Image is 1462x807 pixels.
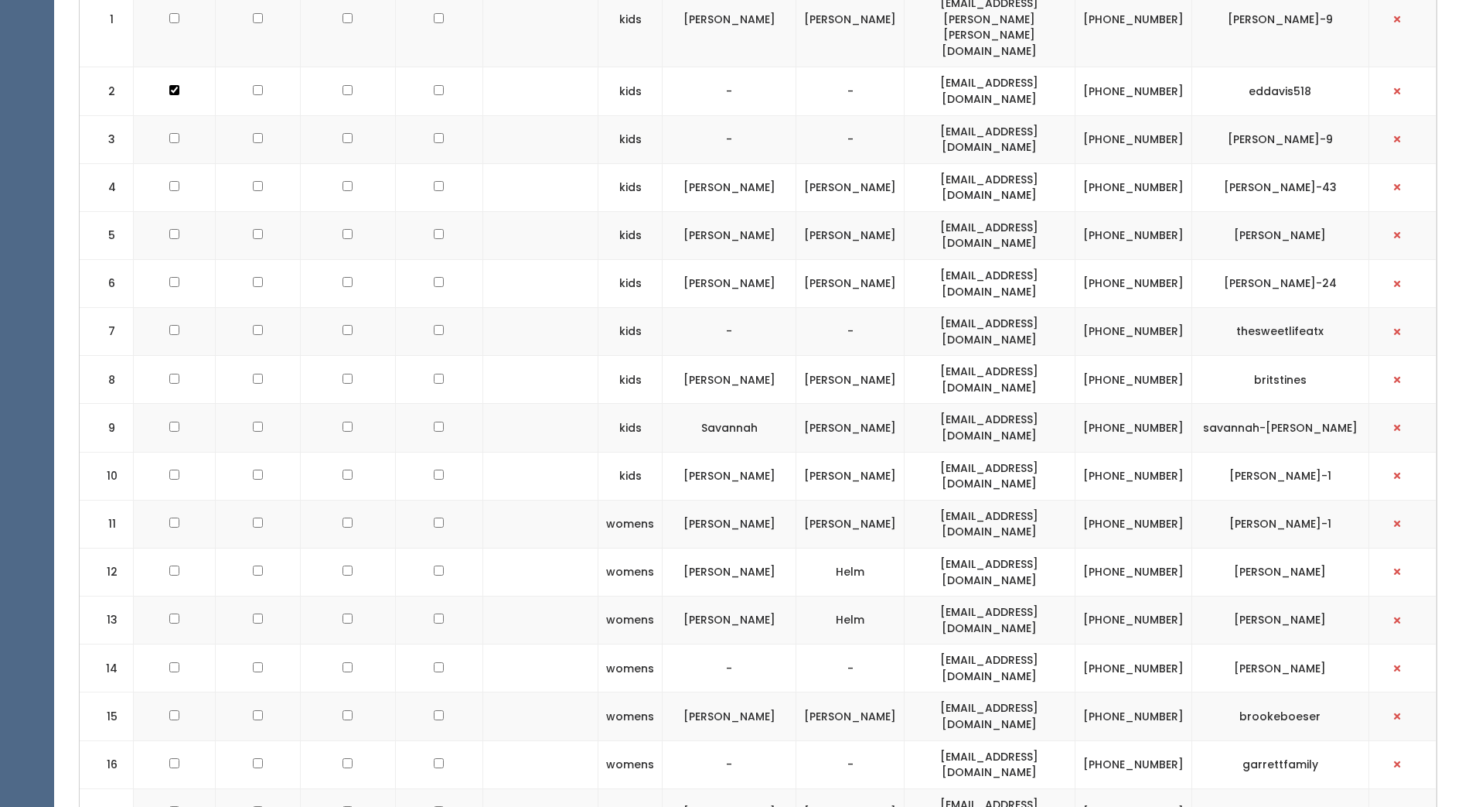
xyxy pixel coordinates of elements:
td: [PHONE_NUMBER] [1075,356,1191,404]
td: [PERSON_NAME] [663,211,796,259]
td: [EMAIL_ADDRESS][DOMAIN_NAME] [905,356,1075,404]
td: kids [598,308,663,356]
td: [PHONE_NUMBER] [1075,404,1191,452]
td: [PHONE_NUMBER] [1075,211,1191,259]
td: [EMAIL_ADDRESS][DOMAIN_NAME] [905,645,1075,692]
td: - [796,115,905,163]
td: [PERSON_NAME] [663,259,796,307]
td: Savannah [663,404,796,452]
td: [PHONE_NUMBER] [1075,645,1191,692]
td: eddavis518 [1191,67,1368,115]
td: [EMAIL_ADDRESS][DOMAIN_NAME] [905,597,1075,645]
td: [PHONE_NUMBER] [1075,548,1191,596]
td: brookeboeser [1191,692,1368,740]
td: [PERSON_NAME] [663,163,796,211]
td: [EMAIL_ADDRESS][DOMAIN_NAME] [905,500,1075,548]
td: 9 [80,404,134,452]
td: 12 [80,548,134,596]
td: [PERSON_NAME] [796,500,905,548]
td: [PERSON_NAME] [1191,548,1368,596]
td: womens [598,597,663,645]
td: 13 [80,597,134,645]
td: - [796,740,905,788]
td: [PERSON_NAME] [796,259,905,307]
td: [PERSON_NAME] [796,211,905,259]
td: [EMAIL_ADDRESS][DOMAIN_NAME] [905,67,1075,115]
td: [EMAIL_ADDRESS][DOMAIN_NAME] [905,740,1075,788]
td: [EMAIL_ADDRESS][DOMAIN_NAME] [905,163,1075,211]
td: thesweetlifeatx [1191,308,1368,356]
td: [EMAIL_ADDRESS][DOMAIN_NAME] [905,692,1075,740]
td: kids [598,115,663,163]
td: [PERSON_NAME] [1191,597,1368,645]
td: 14 [80,645,134,692]
td: kids [598,404,663,452]
td: [PHONE_NUMBER] [1075,740,1191,788]
td: [EMAIL_ADDRESS][DOMAIN_NAME] [905,548,1075,596]
td: womens [598,645,663,692]
td: garrettfamily [1191,740,1368,788]
td: [PERSON_NAME] [796,452,905,500]
td: [PERSON_NAME]-1 [1191,452,1368,500]
td: [PERSON_NAME] [663,356,796,404]
td: 5 [80,211,134,259]
td: [PHONE_NUMBER] [1075,500,1191,548]
td: womens [598,740,663,788]
td: [PERSON_NAME] [663,500,796,548]
td: womens [598,692,663,740]
td: [EMAIL_ADDRESS][DOMAIN_NAME] [905,259,1075,307]
td: [EMAIL_ADDRESS][DOMAIN_NAME] [905,211,1075,259]
td: kids [598,211,663,259]
td: - [796,645,905,692]
td: [PERSON_NAME] [796,356,905,404]
td: 2 [80,67,134,115]
td: savannah-[PERSON_NAME] [1191,404,1368,452]
td: [PERSON_NAME] [796,163,905,211]
td: 7 [80,308,134,356]
td: britstines [1191,356,1368,404]
td: [PERSON_NAME] [663,597,796,645]
td: [PHONE_NUMBER] [1075,259,1191,307]
td: 16 [80,740,134,788]
td: kids [598,356,663,404]
td: - [663,67,796,115]
td: [EMAIL_ADDRESS][DOMAIN_NAME] [905,404,1075,452]
td: - [796,308,905,356]
td: [PERSON_NAME]-9 [1191,115,1368,163]
td: [PERSON_NAME] [663,452,796,500]
td: [EMAIL_ADDRESS][DOMAIN_NAME] [905,115,1075,163]
td: [PHONE_NUMBER] [1075,308,1191,356]
td: kids [598,452,663,500]
td: 10 [80,452,134,500]
td: 15 [80,692,134,740]
td: kids [598,259,663,307]
td: [PERSON_NAME] [1191,211,1368,259]
td: Helm [796,548,905,596]
td: kids [598,67,663,115]
td: [PHONE_NUMBER] [1075,452,1191,500]
td: womens [598,500,663,548]
td: [PHONE_NUMBER] [1075,67,1191,115]
td: [PERSON_NAME] [796,692,905,740]
td: 8 [80,356,134,404]
td: womens [598,548,663,596]
td: [PERSON_NAME]-24 [1191,259,1368,307]
td: [EMAIL_ADDRESS][DOMAIN_NAME] [905,308,1075,356]
td: [PHONE_NUMBER] [1075,692,1191,740]
td: - [663,645,796,692]
td: [PHONE_NUMBER] [1075,597,1191,645]
td: Helm [796,597,905,645]
td: [PERSON_NAME] [796,404,905,452]
td: [EMAIL_ADDRESS][DOMAIN_NAME] [905,452,1075,500]
td: [PERSON_NAME] [663,548,796,596]
td: - [796,67,905,115]
td: [PERSON_NAME]-43 [1191,163,1368,211]
td: [PERSON_NAME]-1 [1191,500,1368,548]
td: - [663,308,796,356]
td: [PERSON_NAME] [663,692,796,740]
td: kids [598,163,663,211]
td: - [663,740,796,788]
td: 4 [80,163,134,211]
td: [PHONE_NUMBER] [1075,163,1191,211]
td: 6 [80,259,134,307]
